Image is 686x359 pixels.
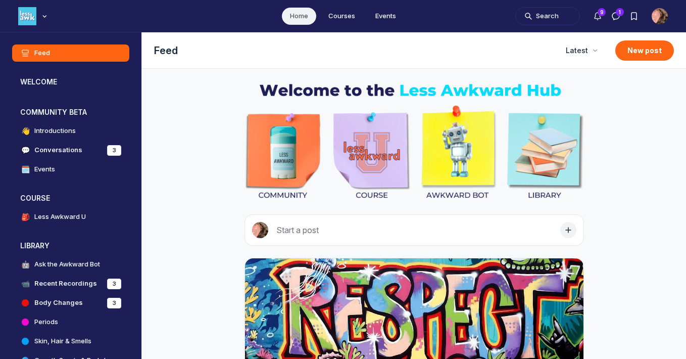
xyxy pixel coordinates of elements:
h1: Feed [154,43,552,58]
button: Less Awkward Hub logo [18,6,50,26]
span: Start a post [276,225,319,235]
a: 📹Recent Recordings3 [12,275,129,292]
a: Periods [12,313,129,331]
a: 🎒Less Awkward U [12,208,129,226]
button: Direct messages [607,7,625,25]
img: Less Awkward Hub logo [18,7,36,25]
a: Courses [320,8,363,25]
span: Latest [566,46,588,56]
span: 🗓️ [20,164,30,174]
h3: LIBRARY [20,241,50,251]
h4: Ask the Awkward Bot [34,259,100,270]
h4: Skin, Hair & Smells [34,336,91,346]
a: 🗓️Events [12,161,129,178]
div: 3 [107,279,121,289]
button: COURSECollapse space [12,190,129,206]
span: 📹 [20,279,30,289]
button: Latest [560,41,603,60]
button: User menu options [652,8,668,24]
button: WELCOMEExpand space [12,74,129,90]
h4: Less Awkward U [34,212,86,222]
h4: Feed [34,48,50,58]
a: 🤖Ask the Awkward Bot [12,256,129,273]
button: New post [615,40,674,61]
span: 🤖 [20,259,30,270]
button: Notifications [589,7,607,25]
a: Events [367,8,404,25]
a: Body Changes3 [12,294,129,311]
h4: Recent Recordings [34,279,97,289]
h4: Events [34,164,55,174]
button: Search [515,7,580,25]
a: Home [282,8,316,25]
header: Page Header [142,32,686,69]
button: Bookmarks [625,7,643,25]
a: Feed [12,44,129,62]
h3: COMMUNITY BETA [20,107,87,117]
div: 3 [107,298,121,308]
h4: Conversations [34,145,82,155]
a: 👋Introductions [12,122,129,140]
button: Start a post [244,214,584,246]
h4: Body Changes [34,298,83,308]
a: 💬Conversations3 [12,142,129,159]
span: 💬 [20,145,30,155]
h3: COURSE [20,193,50,203]
h4: Introductions [34,126,76,136]
div: 3 [107,145,121,156]
button: LIBRARYCollapse space [12,238,129,254]
h4: Periods [34,317,58,327]
span: 🎒 [20,212,30,222]
span: 👋 [20,126,30,136]
h3: WELCOME [20,77,57,87]
a: Skin, Hair & Smells [12,333,129,350]
button: COMMUNITY BETACollapse space [12,104,129,120]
